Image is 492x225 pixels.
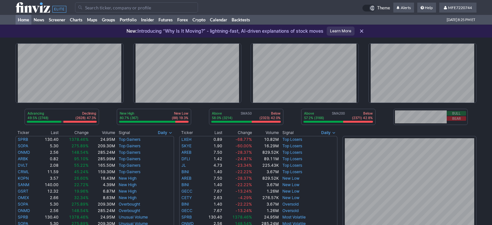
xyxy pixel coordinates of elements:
[71,208,89,213] span: 148.54%
[190,15,208,25] a: Crypto
[201,156,222,162] td: 1.42
[89,214,115,220] td: 24.95M
[447,116,466,121] button: Bear
[16,129,38,136] th: Ticker
[252,156,279,162] td: 89.11M
[38,195,59,201] td: 2.66
[18,156,28,161] a: ARBK
[119,169,140,174] a: Top Gainers
[38,188,59,195] td: 12.32
[75,116,96,120] p: (2628) 47.3%
[89,188,115,195] td: 6.87M
[74,195,89,200] span: 32.34%
[252,195,279,201] td: 276.57K
[282,202,299,207] a: Oversold
[377,5,390,12] span: Theme
[119,156,140,161] a: Top Gainers
[211,111,281,121] div: SMA50
[89,175,115,182] td: 18.43M
[47,15,68,25] a: Screener
[38,149,59,156] td: 2.56
[181,137,191,142] a: LXEH
[89,149,115,156] td: 285.24M
[71,202,89,207] span: 275.89%
[304,116,324,120] p: 57.2% (3166)
[89,129,115,136] th: Volume
[181,143,191,148] a: SKYE
[223,129,253,136] th: Change
[156,129,174,136] button: Signals interval
[119,195,137,200] a: New High
[252,175,279,182] td: 829.52K
[18,163,28,168] a: DVLT
[362,5,390,12] a: Theme
[327,27,355,36] a: Learn More
[119,202,140,207] a: Overbought
[38,129,59,136] th: Last
[74,169,89,174] span: 45.24%
[38,162,59,169] td: 2.08
[18,195,29,200] a: OMEX
[181,150,191,155] a: AREB
[282,156,302,161] a: Top Losers
[181,195,192,200] a: CETY
[119,163,140,168] a: Top Gainers
[18,182,29,187] a: SANM
[18,189,28,194] a: GSRT
[18,137,28,142] a: SPRB
[18,202,28,207] a: SOPA
[119,137,140,142] a: Top Gainers
[201,162,222,169] td: 4.73
[158,129,167,136] span: Daily
[259,116,280,120] p: (2323) 42.0%
[89,182,115,188] td: 4.39M
[201,201,222,208] td: 1.40
[321,129,331,136] span: Daily
[89,195,115,201] td: 8.63M
[448,5,472,10] span: MFE7220744
[201,182,222,188] td: 1.40
[119,130,130,135] span: Signal
[120,111,138,116] p: New High
[119,182,137,187] a: New High
[201,129,222,136] th: Last
[201,169,222,175] td: 1.40
[235,189,252,194] span: -13.24%
[31,15,47,25] a: News
[27,116,49,120] p: 49.5% (2748)
[71,143,89,148] span: 275.89%
[352,111,373,116] p: Below
[447,15,475,25] span: [DATE] 8:25 PM ET
[235,156,252,161] span: -24.87%
[74,176,89,181] span: 26.60%
[235,208,252,213] span: -13.24%
[282,150,302,155] a: Top Losers
[89,208,115,214] td: 285.24M
[38,136,59,143] td: 130.40
[38,175,59,182] td: 3.57
[59,129,89,136] th: Change
[119,189,137,194] a: New High
[100,15,117,25] a: Groups
[201,188,222,195] td: 7.67
[282,208,299,213] a: Oversold
[235,163,252,168] span: -23.34%
[201,214,222,220] td: 130.40
[181,156,190,161] a: DFLI
[181,182,189,187] a: BINI
[201,208,222,214] td: 7.67
[320,129,337,136] button: Signals interval
[282,169,302,174] a: Top Losers
[120,116,138,120] p: 80.7% (367)
[38,201,59,208] td: 5.30
[181,169,189,174] a: BINI
[447,111,466,116] button: Bull
[18,169,29,174] a: CRML
[69,137,89,142] span: 1378.46%
[235,137,252,142] span: -68.77%
[18,215,28,219] a: SPRB
[232,215,252,219] span: 1378.46%
[181,208,192,213] a: GECC
[38,156,59,162] td: 0.82
[393,3,414,13] a: Alerts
